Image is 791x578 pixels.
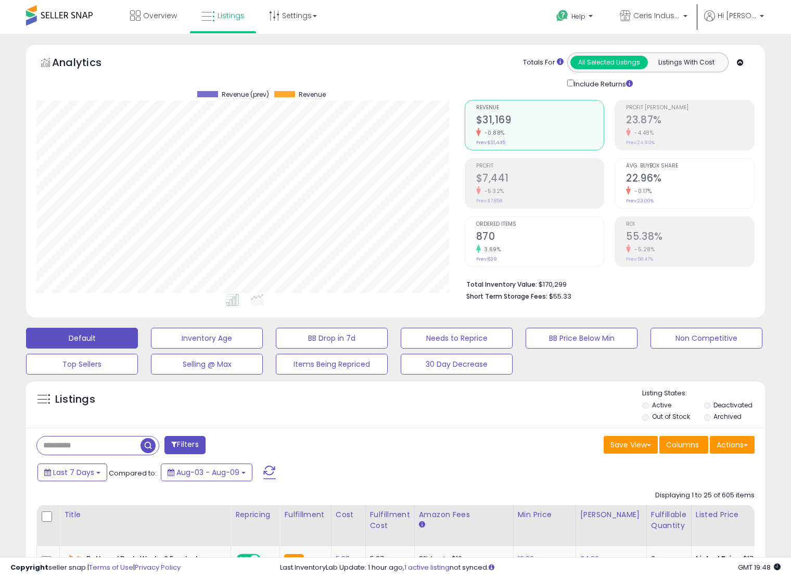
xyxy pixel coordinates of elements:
[26,328,138,349] button: Default
[696,509,786,520] div: Listed Price
[481,246,501,253] small: 3.69%
[401,328,513,349] button: Needs to Reprice
[718,10,757,21] span: Hi [PERSON_NAME]
[64,509,226,520] div: Title
[580,509,642,520] div: [PERSON_NAME]
[419,554,505,563] div: 8% for <= $10
[652,412,690,421] label: Out of Stock
[476,114,604,128] h2: $31,169
[151,354,263,375] button: Selling @ Max
[631,129,654,137] small: -4.48%
[626,163,754,169] span: Avg. Buybox Share
[299,91,326,98] span: Revenue
[276,354,388,375] button: Items Being Repriced
[631,246,655,253] small: -5.28%
[401,354,513,375] button: 30 Day Decrease
[235,509,275,520] div: Repricing
[466,280,537,289] b: Total Inventory Value:
[647,56,725,69] button: Listings With Cost
[655,491,755,500] div: Displaying 1 to 25 of 605 items
[518,509,571,520] div: Min Price
[651,554,683,563] div: 3
[626,139,655,146] small: Prev: 24.99%
[476,198,502,204] small: Prev: $7,858
[89,562,133,572] a: Terms of Use
[10,563,181,573] div: seller snap | |
[481,187,504,195] small: -5.32%
[476,222,604,227] span: Ordered Items
[696,554,782,563] div: $17.49
[548,2,603,34] a: Help
[559,78,645,89] div: Include Returns
[626,172,754,186] h2: 22.96%
[280,563,781,573] div: Last InventoryLab Update: 1 hour ago, not synced.
[626,105,754,111] span: Profit [PERSON_NAME]
[161,464,252,481] button: Aug-03 - Aug-09
[738,562,781,572] span: 2025-08-17 19:48 GMT
[710,436,755,454] button: Actions
[626,222,754,227] span: ROI
[652,401,671,409] label: Active
[336,554,350,564] a: 5.98
[633,10,680,21] span: Ceris Industries, LLC
[404,562,450,572] a: 1 active listing
[518,554,534,564] a: 16.99
[218,10,245,21] span: Listings
[626,256,653,262] small: Prev: 58.47%
[284,509,326,520] div: Fulfillment
[642,389,765,399] p: Listing States:
[626,198,654,204] small: Prev: 23.00%
[370,554,406,563] div: 5.37
[713,412,742,421] label: Archived
[284,554,303,566] small: FBA
[626,114,754,128] h2: 23.87%
[571,12,585,21] span: Help
[466,277,747,290] li: $170,299
[476,139,505,146] small: Prev: $31,445
[580,554,599,564] a: 34.99
[222,91,269,98] span: Revenue (prev)
[53,467,94,478] span: Last 7 Days
[336,509,361,520] div: Cost
[10,562,48,572] strong: Copyright
[526,328,637,349] button: BB Price Below Min
[419,520,425,530] small: Amazon Fees.
[466,292,547,301] b: Short Term Storage Fees:
[626,230,754,245] h2: 55.38%
[237,555,250,564] span: ON
[143,10,177,21] span: Overview
[419,509,509,520] div: Amazon Fees
[151,328,263,349] button: Inventory Age
[476,105,604,111] span: Revenue
[52,55,122,72] h5: Analytics
[650,328,762,349] button: Non Competitive
[556,9,569,22] i: Get Help
[523,58,564,68] div: Totals For
[476,256,497,262] small: Prev: 839
[704,10,764,34] a: Hi [PERSON_NAME]
[26,354,138,375] button: Top Sellers
[55,392,95,407] h5: Listings
[604,436,658,454] button: Save View
[651,509,687,531] div: Fulfillable Quantity
[549,291,571,301] span: $55.33
[109,468,157,478] span: Compared to:
[67,554,84,575] img: 314z4uUrvrL._SL40_.jpg
[476,163,604,169] span: Profit
[666,440,699,450] span: Columns
[276,328,388,349] button: BB Drop in 7d
[164,436,205,454] button: Filters
[176,467,239,478] span: Aug-03 - Aug-09
[713,401,752,409] label: Deactivated
[631,187,652,195] small: -0.17%
[481,129,505,137] small: -0.88%
[570,56,648,69] button: All Selected Listings
[370,509,410,531] div: Fulfillment Cost
[476,172,604,186] h2: $7,441
[696,554,743,563] b: Listed Price:
[37,464,107,481] button: Last 7 Days
[476,230,604,245] h2: 870
[659,436,708,454] button: Columns
[135,562,181,572] a: Privacy Policy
